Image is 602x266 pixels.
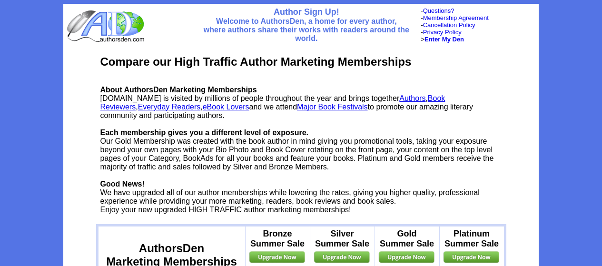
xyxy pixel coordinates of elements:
[423,7,454,14] a: Questions?
[313,249,372,265] img: upgrade.jpg
[444,229,499,248] b: Platinum Summer Sale
[138,103,201,111] a: Everyday Readers
[315,229,369,248] b: Silver Summer Sale
[100,86,257,94] b: About AuthorsDen Marketing Memberships
[399,94,425,102] a: Authors
[423,29,462,36] a: Privacy Policy
[100,94,445,111] a: Book Reviewers
[421,14,488,21] font: -
[380,229,434,248] b: Gold Summer Sale
[248,249,307,265] img: upgrade.jpg
[250,229,305,248] b: Bronze Summer Sale
[204,17,409,42] font: Welcome to AuthorsDen, a home for every author, where authors share their works with readers arou...
[421,7,454,14] font: -
[100,55,412,68] b: Compare our High Traffic Author Marketing Memberships
[100,86,494,214] font: [DOMAIN_NAME] is visited by millions of people throughout the year and brings together , , , and ...
[442,249,502,265] img: upgrade.jpg
[100,128,308,137] b: Each membership gives you a different level of exposure.
[423,21,475,29] a: Cancellation Policy
[423,14,489,21] a: Membership Agreement
[274,7,339,17] font: Author Sign Up!
[377,249,437,265] img: upgrade.jpg
[100,180,145,188] b: Good News!
[424,36,464,43] a: Enter My Den
[421,21,475,43] font: - - >
[297,103,368,111] a: Major Book Festivals
[203,103,249,111] a: eBook Lovers
[67,10,147,43] img: logo_ad.gif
